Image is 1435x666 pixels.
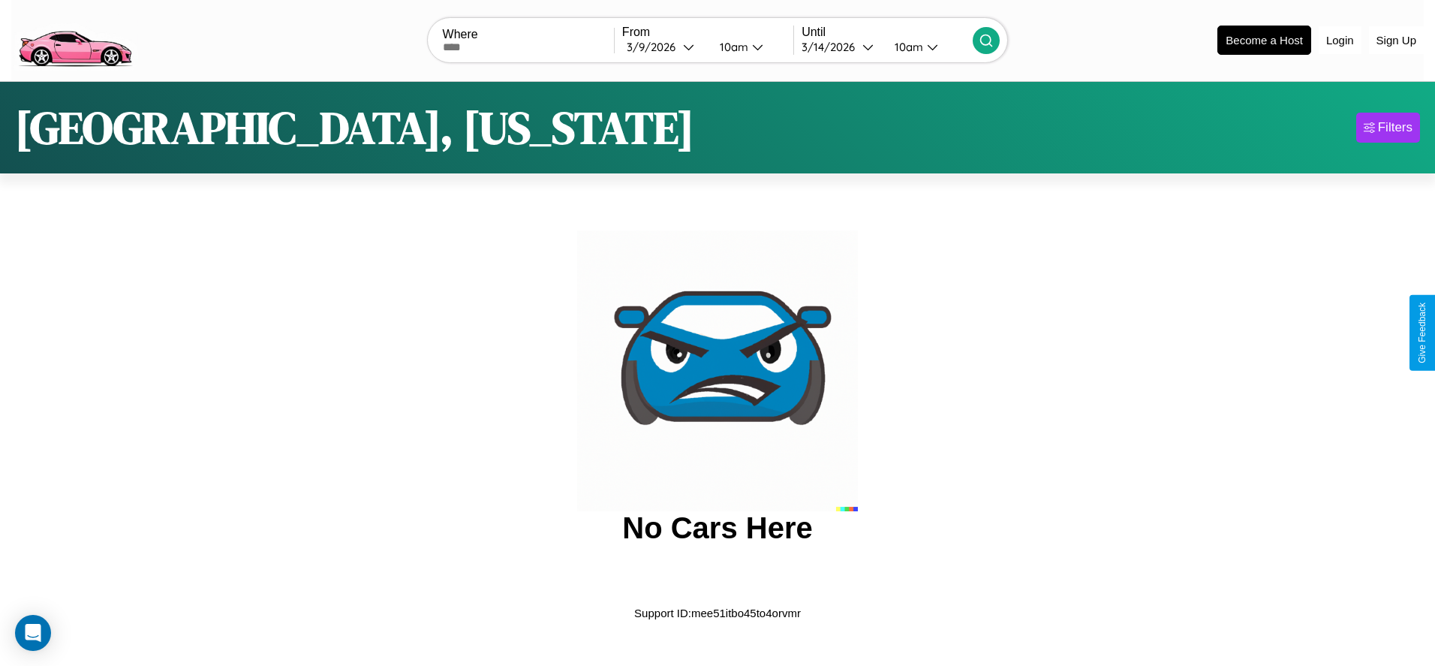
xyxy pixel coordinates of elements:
div: 10am [712,40,752,54]
label: Until [802,26,973,39]
button: Become a Host [1217,26,1311,55]
button: Login [1319,26,1361,54]
label: Where [443,28,614,41]
button: 10am [883,39,973,55]
div: Open Intercom Messenger [15,615,51,651]
h1: [GEOGRAPHIC_DATA], [US_STATE] [15,97,694,158]
button: 10am [708,39,793,55]
div: 10am [887,40,927,54]
h2: No Cars Here [622,511,812,545]
button: Sign Up [1369,26,1424,54]
label: From [622,26,793,39]
div: 3 / 9 / 2026 [627,40,683,54]
div: 3 / 14 / 2026 [802,40,862,54]
p: Support ID: mee51itbo45to4orvmr [634,603,801,623]
img: car [577,231,858,511]
button: Filters [1356,113,1420,143]
button: 3/9/2026 [622,39,708,55]
div: Filters [1378,120,1412,135]
img: logo [11,8,138,71]
div: Give Feedback [1417,303,1427,363]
